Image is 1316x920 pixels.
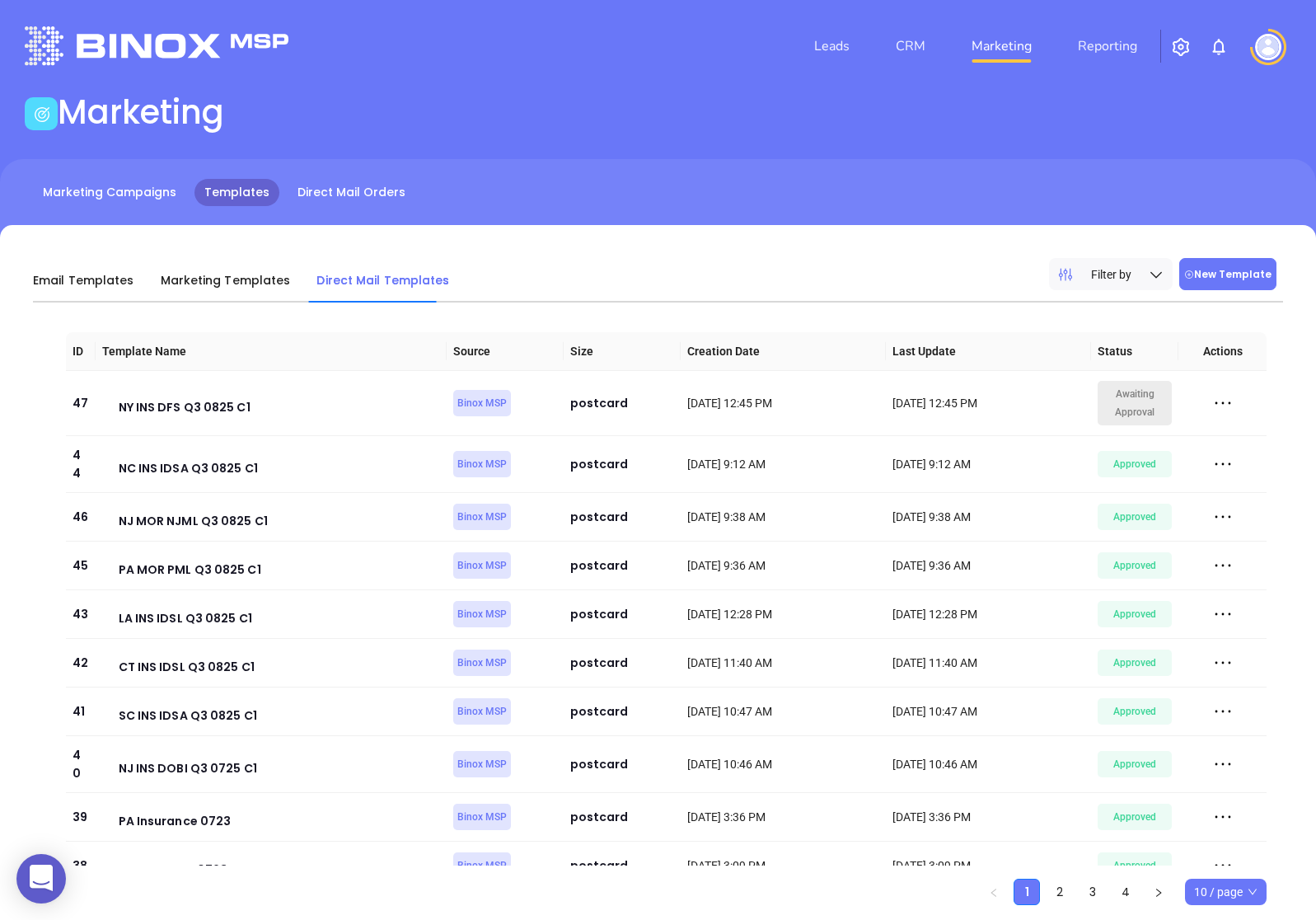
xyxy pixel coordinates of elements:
[119,458,258,478] div: NC INS IDSA Q3 0825 C1
[119,560,261,580] div: PA MOR PML Q3 0825 C1
[119,511,268,531] div: NJ MOR NJML Q3 0825 C1
[316,272,449,289] span: Direct Mail Templates
[1209,37,1229,57] img: iconNotification
[457,455,507,473] span: Binox MSP
[73,702,89,721] div: 41
[570,857,674,875] div: postcard
[194,179,279,206] a: Templates
[1102,556,1168,575] span: Approved
[1185,879,1267,905] div: Page Size
[892,455,1084,473] div: [DATE] 9:12 AM
[687,857,879,875] div: [DATE] 3:09 PM
[119,758,257,778] div: NJ INS DOBI Q3 0725 C1
[965,30,1038,63] a: Marketing
[1102,605,1168,623] span: Approved
[1047,879,1073,905] li: 2
[808,30,856,63] a: Leads
[1091,265,1131,284] span: Filter by
[457,755,507,773] span: Binox MSP
[1102,455,1168,473] span: Approved
[687,394,879,412] div: [DATE] 12:45 PM
[564,332,681,371] th: Size
[119,860,228,880] div: FL Insurance 0723
[457,857,507,875] span: Binox MSP
[687,556,879,575] div: [DATE] 9:36 AM
[288,179,415,206] a: Direct Mail Orders
[989,888,999,898] span: left
[1091,332,1179,371] th: Status
[892,394,1084,412] div: [DATE] 12:45 PM
[1047,880,1072,904] a: 2
[892,605,1084,623] div: [DATE] 12:28 PM
[892,808,1084,826] div: [DATE] 3:36 PM
[33,272,134,289] span: Email Templates
[1079,879,1106,905] li: 3
[73,394,89,412] div: 47
[1102,755,1168,773] span: Approved
[687,702,879,721] div: [DATE] 10:47 AM
[1014,880,1039,904] a: 1
[892,755,1084,773] div: [DATE] 10:46 AM
[570,755,674,773] div: postcard
[570,605,674,623] div: postcard
[96,332,447,371] th: Template Name
[892,556,1084,575] div: [DATE] 9:36 AM
[457,508,507,526] span: Binox MSP
[25,26,288,65] img: logo
[570,455,674,473] div: postcard
[687,755,879,773] div: [DATE] 10:46 AM
[1179,258,1276,290] button: New Template
[1102,385,1168,421] span: Awaiting Approval
[892,857,1084,875] div: [DATE] 3:09 PM
[119,397,251,417] div: NY INS DFS Q3 0825 C1
[1178,332,1267,371] th: Actions
[73,857,89,875] div: 38
[687,605,879,623] div: [DATE] 12:28 PM
[687,455,879,473] div: [DATE] 9:12 AM
[1102,702,1168,721] span: Approved
[1154,888,1164,898] span: right
[1255,34,1281,60] img: user
[570,394,674,412] div: postcard
[1194,880,1257,904] span: 10 / page
[892,654,1084,672] div: [DATE] 11:40 AM
[570,654,674,672] div: postcard
[58,92,224,132] h1: Marketing
[119,706,257,725] div: SC INS IDSA Q3 0825 C1
[892,702,1084,721] div: [DATE] 10:47 AM
[457,605,507,623] span: Binox MSP
[687,808,879,826] div: [DATE] 3:36 PM
[1102,857,1168,875] span: Approved
[73,605,89,623] div: 43
[73,446,89,482] div: 44
[570,702,674,721] div: postcard
[892,508,1084,526] div: [DATE] 9:38 AM
[73,654,89,672] div: 42
[457,556,507,575] span: Binox MSP
[687,654,879,672] div: [DATE] 11:40 AM
[886,332,1091,371] th: Last Update
[570,808,674,826] div: postcard
[66,332,96,371] th: ID
[73,746,89,782] div: 40
[457,702,507,721] span: Binox MSP
[33,179,186,206] a: Marketing Campaigns
[161,272,291,289] span: Marketing Templates
[1102,808,1168,826] span: Approved
[119,608,252,628] div: LA INS IDSL Q3 0825 C1
[570,556,674,575] div: postcard
[457,808,507,826] span: Binox MSP
[1145,879,1172,905] button: right
[1071,30,1144,63] a: Reporting
[1080,880,1105,904] a: 3
[981,879,1007,905] button: left
[457,654,507,672] span: Binox MSP
[681,332,886,371] th: Creation Date
[73,808,89,826] div: 39
[457,394,507,412] span: Binox MSP
[570,508,674,526] div: postcard
[1145,879,1172,905] li: Next Page
[1112,879,1139,905] li: 4
[687,508,879,526] div: [DATE] 9:38 AM
[447,332,564,371] th: Source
